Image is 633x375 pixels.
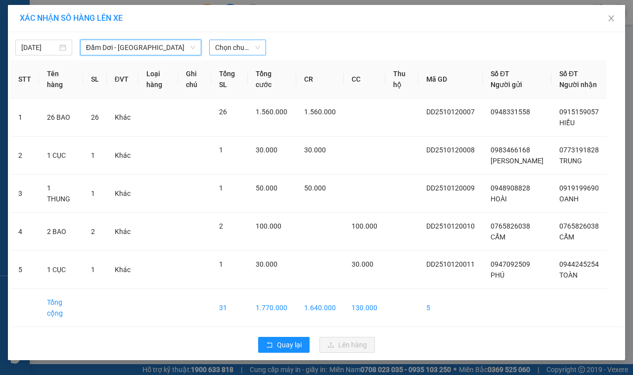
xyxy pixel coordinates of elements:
[256,146,277,154] span: 30.000
[418,60,483,98] th: Mã GD
[491,233,505,241] span: CẨM
[491,157,543,165] span: [PERSON_NAME]
[256,260,277,268] span: 30.000
[559,108,599,116] span: 0915159057
[107,60,138,98] th: ĐVT
[296,289,344,327] td: 1.640.000
[10,175,39,213] td: 3
[10,251,39,289] td: 5
[559,271,578,279] span: TOÀN
[211,289,248,327] td: 31
[426,184,475,192] span: DD2510120009
[20,13,123,23] span: XÁC NHẬN SỐ HÀNG LÊN XE
[10,213,39,251] td: 4
[219,146,223,154] span: 1
[426,146,475,154] span: DD2510120008
[319,337,375,353] button: uploadLên hàng
[219,260,223,268] span: 1
[219,222,223,230] span: 2
[219,108,227,116] span: 26
[190,45,196,50] span: down
[91,151,95,159] span: 1
[559,195,579,203] span: OANH
[426,108,475,116] span: DD2510120007
[491,260,530,268] span: 0947092509
[39,213,83,251] td: 2 BAO
[559,70,578,78] span: Số ĐT
[266,341,273,349] span: rollback
[491,81,522,89] span: Người gửi
[83,60,107,98] th: SL
[91,266,95,274] span: 1
[277,339,302,350] span: Quay lại
[607,14,615,22] span: close
[491,70,509,78] span: Số ĐT
[107,98,138,137] td: Khác
[107,213,138,251] td: Khác
[559,146,599,154] span: 0773191828
[426,260,475,268] span: DD2510120011
[559,119,575,127] span: HIẾU
[597,5,625,33] button: Close
[91,113,99,121] span: 26
[91,189,95,197] span: 1
[491,146,530,154] span: 0983466168
[248,60,296,98] th: Tổng cước
[39,251,83,289] td: 1 CỤC
[426,222,475,230] span: DD2510120010
[107,137,138,175] td: Khác
[39,289,83,327] td: Tổng cộng
[39,175,83,213] td: 1 THUNG
[304,108,336,116] span: 1.560.000
[178,60,212,98] th: Ghi chú
[138,60,178,98] th: Loại hàng
[559,81,597,89] span: Người nhận
[39,137,83,175] td: 1 CỤC
[39,98,83,137] td: 26 BAO
[91,228,95,235] span: 2
[107,251,138,289] td: Khác
[491,108,530,116] span: 0948331558
[559,184,599,192] span: 0919199690
[304,184,326,192] span: 50.000
[219,184,223,192] span: 1
[10,60,39,98] th: STT
[248,289,296,327] td: 1.770.000
[296,60,344,98] th: CR
[256,108,287,116] span: 1.560.000
[258,337,310,353] button: rollbackQuay lại
[385,60,418,98] th: Thu hộ
[256,184,277,192] span: 50.000
[39,60,83,98] th: Tên hàng
[491,184,530,192] span: 0948908828
[559,233,574,241] span: CẨM
[215,40,260,55] span: Chọn chuyến
[107,175,138,213] td: Khác
[418,289,483,327] td: 5
[344,289,385,327] td: 130.000
[86,40,195,55] span: Đầm Dơi - Sài Gòn
[256,222,281,230] span: 100.000
[352,260,373,268] span: 30.000
[304,146,326,154] span: 30.000
[10,137,39,175] td: 2
[559,222,599,230] span: 0765826038
[352,222,377,230] span: 100.000
[491,271,504,279] span: PHÚ
[10,98,39,137] td: 1
[344,60,385,98] th: CC
[21,42,57,53] input: 12/10/2025
[491,222,530,230] span: 0765826038
[491,195,507,203] span: HOÀI
[559,260,599,268] span: 0944245254
[559,157,582,165] span: TRUNG
[211,60,248,98] th: Tổng SL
